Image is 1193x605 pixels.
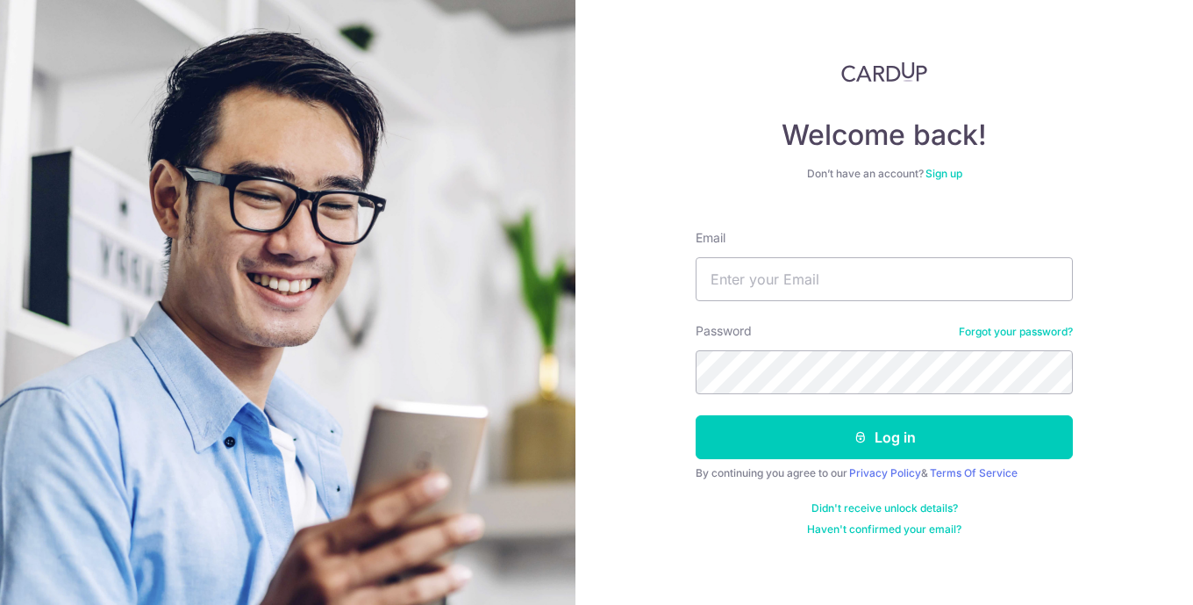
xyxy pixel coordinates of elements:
h4: Welcome back! [696,118,1073,153]
label: Password [696,322,752,340]
div: Don’t have an account? [696,167,1073,181]
a: Privacy Policy [849,466,921,479]
a: Didn't receive unlock details? [811,501,958,515]
a: Forgot your password? [959,325,1073,339]
label: Email [696,229,725,247]
button: Log in [696,415,1073,459]
a: Sign up [925,167,962,180]
input: Enter your Email [696,257,1073,301]
img: CardUp Logo [841,61,927,83]
a: Terms Of Service [930,466,1018,479]
a: Haven't confirmed your email? [807,522,961,537]
div: By continuing you agree to our & [696,466,1073,480]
